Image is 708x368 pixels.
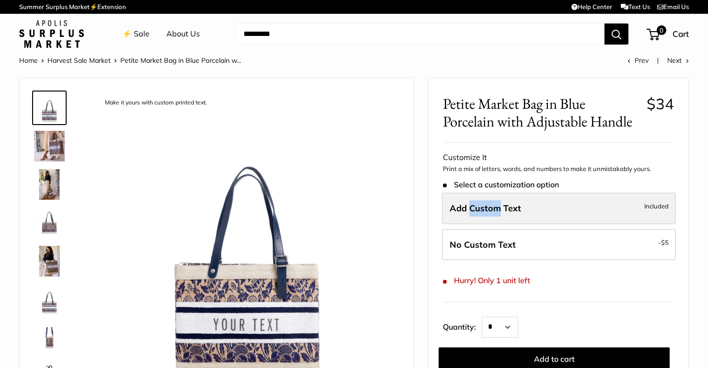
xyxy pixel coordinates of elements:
a: Text Us [621,3,650,11]
a: description_Transform your everyday errands into moments of effortless style [32,129,67,163]
nav: Breadcrumb [19,54,241,67]
a: Harvest Sale Market [47,56,111,65]
img: description_Transform your everyday errands into moments of effortless style [34,131,65,161]
a: About Us [166,27,200,41]
a: Help Center [571,3,612,11]
p: Print a mix of letters, words, and numbers to make it unmistakably yours. [443,164,674,174]
label: Leave Blank [442,229,676,261]
a: 0 Cart [648,26,689,42]
a: Home [19,56,38,65]
a: ⚡️ Sale [122,27,150,41]
img: description_Custom printed text with eco-friendly ink. [34,169,65,200]
div: Make it yours with custom printed text. [100,96,212,109]
img: description_Make it yours with custom printed text. [34,92,65,123]
a: Petite Market Bag in Blue Porcelain with Adjustable Handle [32,244,67,278]
span: Cart [673,29,689,39]
span: Select a customization option [443,180,558,189]
span: - [658,237,669,248]
img: Petite Market Bag in Blue Porcelain with Adjustable Handle [34,284,65,315]
a: Petite Market Bag in Blue Porcelain with Adjustable Handle [32,206,67,240]
label: Add Custom Text [442,193,676,224]
a: Next [667,56,689,65]
button: Search [604,23,628,45]
span: Petite Market Bag in Blue Porcelain w... [120,56,241,65]
span: Add Custom Text [450,203,521,214]
a: Petite Market Bag in Blue Porcelain with Adjustable Handle [32,282,67,317]
span: Included [644,200,669,212]
span: 0 [657,25,666,35]
a: Prev [627,56,649,65]
label: Quantity: [443,314,482,338]
img: Petite Market Bag in Blue Porcelain with Adjustable Handle [34,246,65,276]
img: Petite Market Bag in Blue Porcelain with Adjustable Handle [34,322,65,353]
span: Hurry! Only 1 unit left [443,276,530,285]
a: Petite Market Bag in Blue Porcelain with Adjustable Handle [32,321,67,355]
a: description_Make it yours with custom printed text. [32,91,67,125]
span: No Custom Text [450,239,516,250]
a: description_Custom printed text with eco-friendly ink. [32,167,67,202]
span: $34 [647,94,674,113]
img: Petite Market Bag in Blue Porcelain with Adjustable Handle [34,207,65,238]
div: Customize It [443,150,674,165]
img: Apolis: Surplus Market [19,20,84,48]
a: Email Us [657,3,689,11]
span: $5 [661,239,669,246]
input: Search... [236,23,604,45]
span: Petite Market Bag in Blue Porcelain with Adjustable Handle [443,95,639,130]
